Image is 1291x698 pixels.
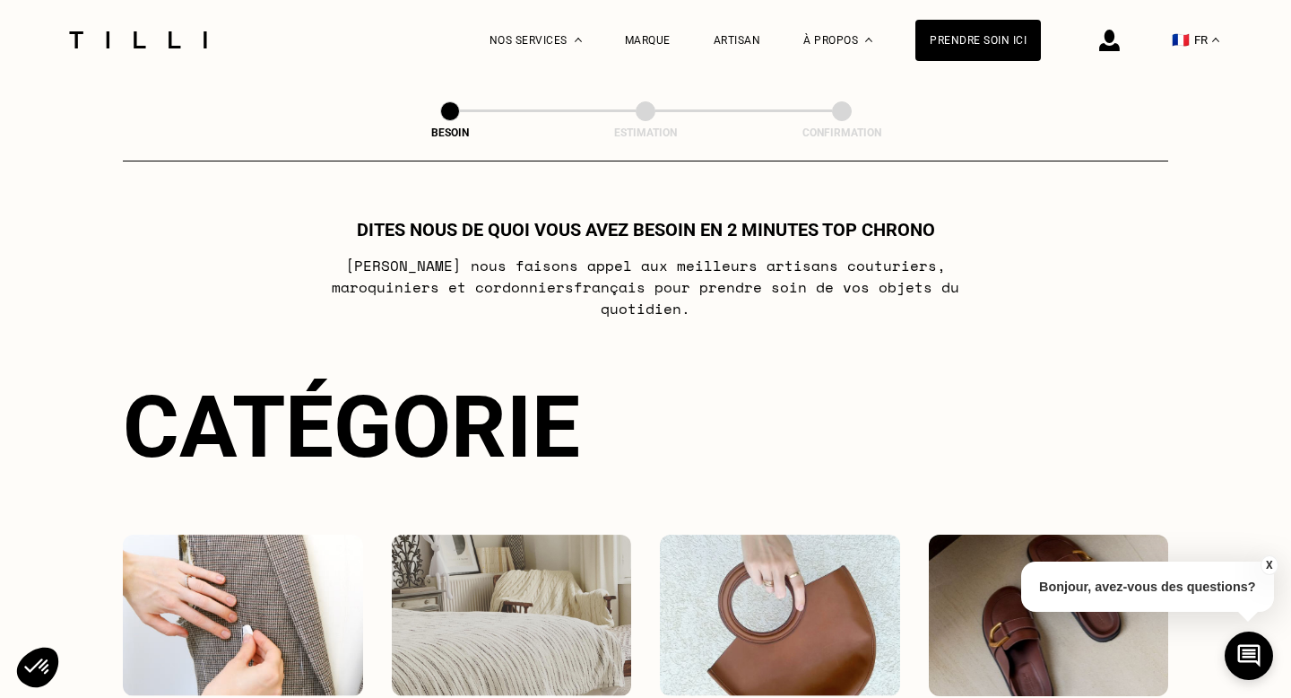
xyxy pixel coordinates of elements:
p: Bonjour, avez-vous des questions? [1021,562,1274,612]
div: Estimation [556,127,735,139]
a: Artisan [714,34,761,47]
img: Intérieur [392,535,632,696]
p: [PERSON_NAME] nous faisons appel aux meilleurs artisans couturiers , maroquiniers et cordonniers ... [290,255,1001,319]
img: icône connexion [1099,30,1120,51]
div: Besoin [360,127,540,139]
a: Marque [625,34,671,47]
h1: Dites nous de quoi vous avez besoin en 2 minutes top chrono [357,219,935,240]
img: menu déroulant [1212,38,1219,42]
button: X [1260,555,1278,575]
img: Accessoires [660,535,900,696]
div: Confirmation [752,127,931,139]
div: Catégorie [123,377,1168,477]
span: 🇫🇷 [1172,31,1190,48]
img: Menu déroulant [575,38,582,42]
img: Vêtements [123,535,363,696]
img: Logo du service de couturière Tilli [63,31,213,48]
a: Prendre soin ici [915,20,1041,61]
img: Menu déroulant à propos [865,38,872,42]
img: Chaussures [929,535,1169,696]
